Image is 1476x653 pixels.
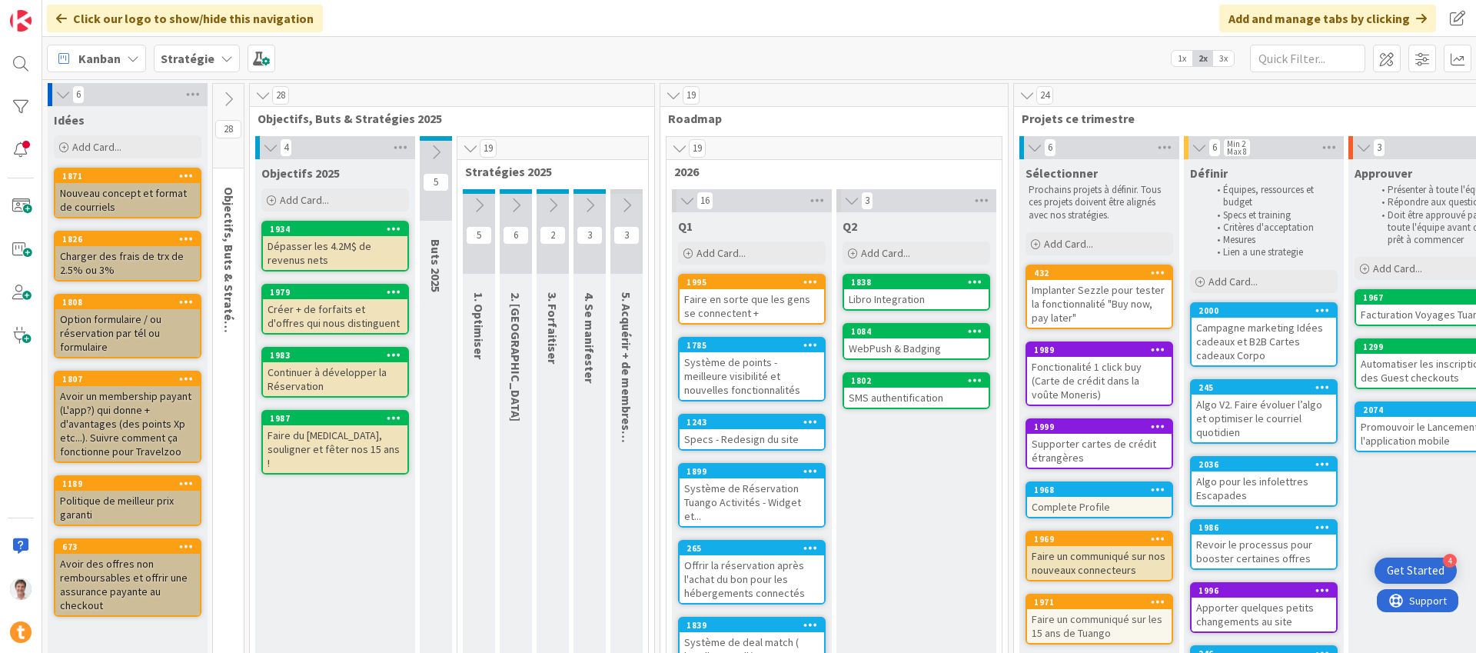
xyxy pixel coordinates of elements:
[844,388,989,408] div: SMS authentification
[696,246,746,260] span: Add Card...
[1027,483,1172,517] div: 1968Complete Profile
[680,541,824,555] div: 265
[1250,45,1365,72] input: Quick Filter...
[844,338,989,358] div: WebPush & Badging
[1198,585,1336,596] div: 1996
[54,538,201,617] a: 673Avoir des offres non remboursables et offrir une assurance payante au checkout
[1192,598,1336,631] div: Apporter quelques petits changements au site
[1190,165,1228,181] span: Définir
[1026,265,1173,329] a: 432Implanter Sezzle pour tester la fonctionnalité "Buy now, pay later"
[62,297,200,308] div: 1808
[54,475,201,526] a: 1189Politique de meilleur prix garanti
[1373,262,1422,275] span: Add Card...
[263,348,407,362] div: 1983
[680,338,824,352] div: 1785
[55,554,200,615] div: Avoir des offres non remboursables et offrir une assurance payante au checkout
[55,169,200,217] div: 1871Nouveau concept et format de courriels
[55,232,200,246] div: 1826
[680,465,824,478] div: 1899
[270,287,407,298] div: 1979
[680,478,824,526] div: Système de Réservation Tuango Activités - Widget et...
[54,168,201,218] a: 1871Nouveau concept et format de courriels
[1034,345,1172,355] div: 1989
[55,386,200,461] div: Avoir un membership payant (L'app?) qui donne + d'avantages (des points Xp etc...). Suivre commen...
[508,292,524,421] span: 2. Engager
[851,277,989,288] div: 1838
[1027,266,1172,280] div: 432
[55,540,200,615] div: 673Avoir des offres non remboursables et offrir une assurance payante au checkout
[680,275,824,323] div: 1995Faire en sorte que les gens se connectent +
[270,224,407,235] div: 1934
[1027,343,1172,405] div: 1989Fonctionalité 1 click buy (Carte de crédit dans la voûte Moneris)
[1026,594,1173,645] a: 1971Faire un communiqué sur les 15 ans de Tuango
[678,540,826,605] a: 265Offrir la réservation après l'achat du bon pour les hébergements connectés
[1026,341,1173,406] a: 1989Fonctionalité 1 click buy (Carte de crédit dans la voûte Moneris)
[263,285,407,333] div: 1979Créer + de forfaits et d'offres qui nous distinguent
[1192,304,1336,318] div: 2000
[1198,305,1336,316] div: 2000
[582,292,597,383] span: 4. Se manifester
[62,541,200,552] div: 673
[263,411,407,473] div: 1987Faire du [MEDICAL_DATA], souligner et fêter nos 15 ans !
[263,411,407,425] div: 1987
[55,183,200,217] div: Nouveau concept et format de courriels
[423,173,449,192] span: 5
[32,2,70,21] span: Support
[686,620,824,631] div: 1839
[680,289,824,323] div: Faire en sorte que les gens se connectent +
[1027,546,1172,580] div: Faire un communiqué sur nos nouveaux connecteurs
[1190,379,1338,444] a: 245Algo V2. Faire évoluer l’algo et optimiser le courriel quotidien
[54,231,201,282] a: 1826Charger des frais de trx de 2.5% ou 3%
[1192,381,1336,395] div: 245
[263,285,407,299] div: 1979
[686,543,824,554] div: 265
[668,111,989,126] span: Roadmap
[1373,138,1385,157] span: 3
[686,277,824,288] div: 1995
[1027,532,1172,580] div: 1969Faire un communiqué sur nos nouveaux connecteurs
[680,338,824,400] div: 1785Système de points - meilleure visibilité et nouvelles fonctionnalités
[1044,138,1056,157] span: 6
[1213,51,1234,66] span: 3x
[1192,535,1336,568] div: Revoir le processus pour booster certaines offres
[680,415,824,429] div: 1243
[55,372,200,461] div: 1807Avoir un membership payant (L'app?) qui donne + d'avantages (des points Xp etc...). Suivre co...
[1198,382,1336,393] div: 245
[1027,357,1172,405] div: Fonctionalité 1 click buy (Carte de crédit dans la voûte Moneris)
[72,85,85,104] span: 6
[696,192,713,210] span: 16
[1026,481,1173,518] a: 1968Complete Profile
[1027,532,1172,546] div: 1969
[844,374,989,408] div: 1802SMS authentification
[55,477,200,525] div: 1189Politique de meilleur prix garanti
[261,410,409,475] a: 1987Faire du [MEDICAL_DATA], souligner et fêter nos 15 ans !
[619,292,634,638] span: 5. Acquérir + de membres actifs et Générer du trafic organique
[280,138,292,157] span: 4
[1227,140,1245,148] div: Min 2
[261,165,340,181] span: Objectifs 2025
[10,621,32,643] img: avatar
[680,352,824,400] div: Système de points - meilleure visibilité et nouvelles fonctionnalités
[72,140,121,154] span: Add Card...
[1034,485,1172,495] div: 1968
[62,478,200,489] div: 1189
[1027,595,1172,643] div: 1971Faire un communiqué sur les 15 ans de Tuango
[861,192,873,210] span: 3
[1027,266,1172,328] div: 432Implanter Sezzle pour tester la fonctionnalité "Buy now, pay later"
[10,578,32,600] img: JG
[1355,165,1412,181] span: Approuver
[258,111,635,126] span: Objectifs, Buts & Stratégies 2025
[263,236,407,270] div: Dépasser les 4.2M$ de revenus nets
[844,374,989,388] div: 1802
[678,463,826,528] a: 1899Système de Réservation Tuango Activités - Widget et...
[577,226,603,245] span: 3
[1027,420,1172,468] div: 1999Supporter cartes de crédit étrangères
[680,429,824,449] div: Specs - Redesign du site
[683,86,700,105] span: 19
[1192,521,1336,568] div: 1986Revoir le processus pour booster certaines offres
[844,289,989,309] div: Libro Integration
[680,465,824,526] div: 1899Système de Réservation Tuango Activités - Widget et...
[54,294,201,358] a: 1808Option formulaire / ou réservation par tél ou formulaire
[1027,483,1172,497] div: 1968
[613,226,640,245] span: 3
